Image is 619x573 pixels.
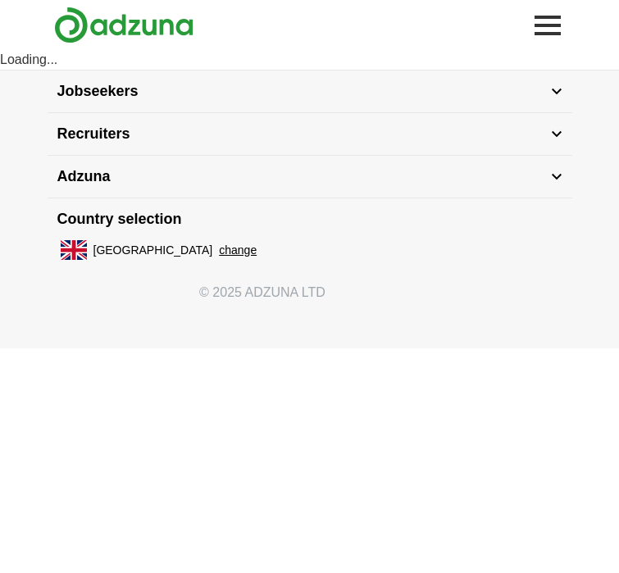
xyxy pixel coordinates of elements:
[551,130,562,138] img: toggle icon
[57,80,139,102] span: Jobseekers
[48,198,572,240] h4: Country selection
[530,7,566,43] button: Toggle main navigation menu
[551,173,562,180] img: toggle icon
[93,242,213,259] span: [GEOGRAPHIC_DATA]
[551,88,562,95] img: toggle icon
[54,7,193,43] img: Adzuna logo
[57,166,111,188] span: Adzuna
[57,123,130,145] span: Recruiters
[61,240,87,260] img: UK flag
[219,242,257,259] button: change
